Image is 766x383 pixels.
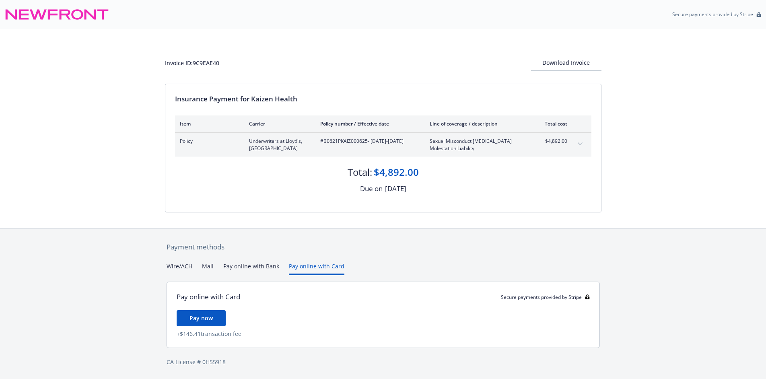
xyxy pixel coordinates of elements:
[177,292,240,302] div: Pay online with Card
[430,120,524,127] div: Line of coverage / description
[672,11,753,18] p: Secure payments provided by Stripe
[374,165,419,179] div: $4,892.00
[175,133,591,157] div: PolicyUnderwriters at Lloyd's, [GEOGRAPHIC_DATA]#B0621PKAIZ000625- [DATE]-[DATE]Sexual Misconduct...
[167,358,600,366] div: CA License # 0H55918
[430,138,524,152] span: Sexual Misconduct [MEDICAL_DATA] Molestation Liability
[501,294,590,301] div: Secure payments provided by Stripe
[249,120,307,127] div: Carrier
[360,183,383,194] div: Due on
[167,242,600,252] div: Payment methods
[348,165,372,179] div: Total:
[249,138,307,152] span: Underwriters at Lloyd's, [GEOGRAPHIC_DATA]
[165,59,219,67] div: Invoice ID: 9C9EAE40
[180,120,236,127] div: Item
[177,310,226,326] button: Pay now
[175,94,591,104] div: Insurance Payment for Kaizen Health
[167,262,192,275] button: Wire/ACH
[537,138,567,145] span: $4,892.00
[320,138,417,145] span: #B0621PKAIZ000625 - [DATE]-[DATE]
[385,183,406,194] div: [DATE]
[531,55,601,71] button: Download Invoice
[574,138,587,150] button: expand content
[223,262,279,275] button: Pay online with Bank
[189,314,213,322] span: Pay now
[180,138,236,145] span: Policy
[202,262,214,275] button: Mail
[289,262,344,275] button: Pay online with Card
[531,55,601,70] div: Download Invoice
[177,329,590,338] div: + $146.41 transaction fee
[320,120,417,127] div: Policy number / Effective date
[537,120,567,127] div: Total cost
